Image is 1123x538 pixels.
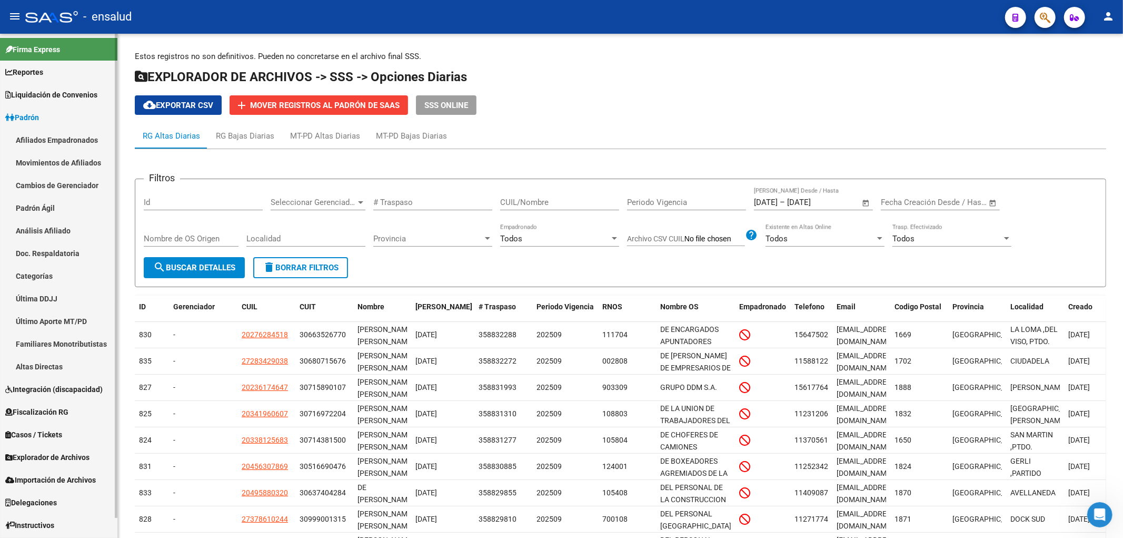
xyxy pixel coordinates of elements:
span: CUIT [300,302,316,311]
div: [DATE] [415,382,470,394]
mat-icon: cloud_download [143,99,156,111]
span: DE ENCARGADOS APUNTADORES MARITIMOS [660,325,719,358]
span: 358830885 [479,462,516,471]
span: GERLI ,PARTIDO LANUS [1010,457,1041,490]
p: Estos registros no son definitivos. Pueden no concretarse en el archivo final SSS. [135,51,1106,62]
span: [PERSON_NAME] [PERSON_NAME] [357,351,414,372]
span: 1564750285 [794,330,837,339]
datatable-header-cell: ID [135,296,169,330]
datatable-header-cell: Provincia [948,296,1006,330]
span: Padrón [5,112,39,123]
span: 358831993 [479,383,516,392]
h3: Filtros [144,171,180,185]
div: thumbs up [122,228,202,297]
span: 1140908717 [794,488,837,497]
span: [DATE] [1068,409,1090,418]
span: Archivo CSV CUIL [627,234,684,243]
span: 105408 [602,488,628,497]
span: 20456307869 [242,462,288,471]
div: Muchas gracias por aguardar. [17,100,126,110]
div: Ludmila dice… [8,93,202,118]
span: hugo54_649@vonju.org [837,325,897,346]
span: 835 [139,357,152,365]
span: rivof94195@cotasen.com [837,483,897,504]
span: Reportes [5,66,43,78]
p: El equipo también puede ayudar [51,13,163,24]
span: 1832 [895,409,911,418]
span: 27283429038 [242,357,288,365]
span: 1125234292 [794,462,837,471]
span: [PERSON_NAME] [1010,383,1067,392]
div: Cualquier otra duda estamos a su disposición. [17,312,164,332]
div: [DATE] [415,461,470,473]
span: Creado [1068,302,1092,311]
span: DE CHOFERES DE CAMIONES [660,431,718,451]
span: Liquidación de Convenios [5,89,97,101]
span: [PERSON_NAME] [PERSON_NAME] [357,510,414,530]
div: Muchas gracias por aguardar. [8,93,134,116]
input: Start date [881,198,915,207]
span: 202509 [536,436,562,444]
span: 202509 [536,330,562,339]
span: Todos [500,234,522,243]
button: Buscar Detalles [144,257,245,278]
span: 358832288 [479,330,516,339]
h1: Fin [51,5,64,13]
div: 30716972204 [300,408,346,420]
span: Explorador de Archivos [5,452,90,463]
span: - ensalud [83,5,132,28]
button: Borrar Filtros [253,257,348,278]
datatable-header-cell: Telefono [790,296,832,330]
span: 358831277 [479,436,516,444]
span: 830 [139,330,152,339]
span: 1669 [895,330,911,339]
div: 30637404284 [300,487,346,499]
span: [DATE] [1068,488,1090,497]
div: Ludmila dice… [8,118,202,152]
div: Hola me informan de sistemas que ya se actualizo la contraseña [46,58,194,79]
span: 20236174647 [242,383,288,392]
input: Start date [754,198,778,207]
span: AVELLANEDA [1010,488,1056,497]
span: 824 [139,436,152,444]
div: Barbara dice… [8,228,202,306]
span: - [173,515,175,523]
datatable-header-cell: Gerenciador [169,296,237,330]
mat-icon: search [153,261,166,273]
span: Mover registros al PADRÓN de SAAS [250,101,400,110]
div: [DATE] [415,487,470,499]
span: 827 [139,383,152,392]
span: Provincia [373,234,483,243]
span: 358832272 [479,357,516,365]
input: End date [787,198,838,207]
span: 358831310 [479,409,516,418]
span: 20495880320 [242,488,288,497]
span: 202509 [536,409,562,418]
span: Borrar Filtros [263,263,339,272]
button: Mover registros al PADRÓN de SAAS [230,95,408,115]
span: iazx7mdlqe@ibolinva.com [837,457,897,477]
span: 105804 [602,436,628,444]
span: [GEOGRAPHIC_DATA] [952,462,1023,471]
span: [GEOGRAPHIC_DATA][PERSON_NAME] [1010,404,1081,425]
span: [GEOGRAPHIC_DATA] [952,409,1023,418]
input: End date [925,198,976,207]
span: [DATE] [1068,357,1090,365]
button: Selector de emoji [16,345,25,354]
span: [GEOGRAPHIC_DATA] [952,330,1023,339]
div: Barbara dice… [8,20,202,52]
mat-icon: person [1102,10,1115,23]
span: [GEOGRAPHIC_DATA] [952,436,1023,444]
span: [DATE] [1068,436,1090,444]
div: 30715890107 [300,382,346,394]
div: Refresque la página en unos 2 minutos, por favor. [17,158,164,179]
span: Periodo Vigencia [536,302,594,311]
span: - [173,436,175,444]
span: Todos [892,234,915,243]
datatable-header-cell: # Traspaso [474,296,532,330]
button: Selector de gif [33,345,42,354]
button: Exportar CSV [135,95,222,115]
span: Martinezcondoblez@lavep.org [837,431,897,451]
span: [DATE] [1068,330,1090,339]
span: Provincia [952,302,984,311]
